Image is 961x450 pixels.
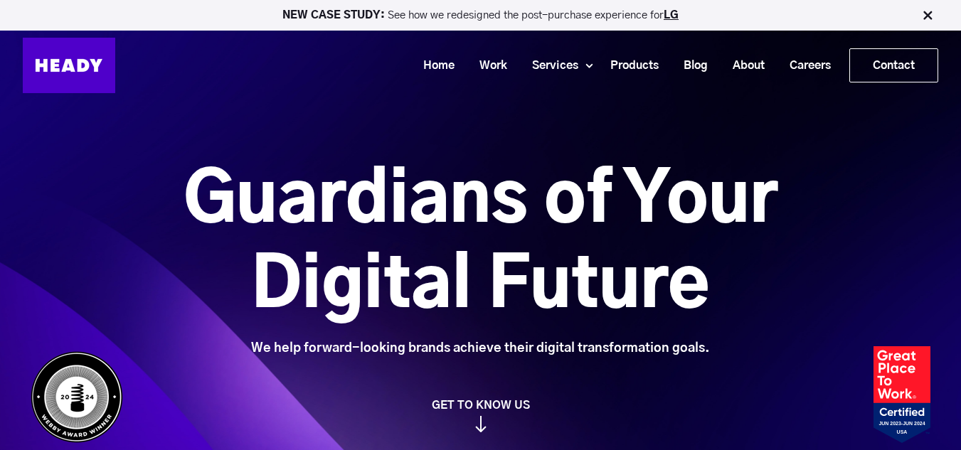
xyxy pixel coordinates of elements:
a: Home [405,53,462,79]
img: arrow_down [475,416,487,432]
h1: Guardians of Your Digital Future [104,159,857,329]
img: Heady_2023_Certification_Badge [874,346,930,443]
img: Heady_WebbyAward_Winner-4 [31,351,123,443]
img: Heady_Logo_Web-01 (1) [23,38,115,93]
a: LG [664,10,679,21]
div: Navigation Menu [129,48,938,82]
a: Careers [772,53,838,79]
a: GET TO KNOW US [23,398,938,432]
a: Work [462,53,514,79]
a: Contact [850,49,938,82]
p: See how we redesigned the post-purchase experience for [6,10,955,21]
strong: NEW CASE STUDY: [282,10,388,21]
a: Services [514,53,585,79]
a: Blog [666,53,715,79]
img: Close Bar [920,9,935,23]
a: Products [593,53,666,79]
a: About [715,53,772,79]
div: We help forward-looking brands achieve their digital transformation goals. [104,341,857,356]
